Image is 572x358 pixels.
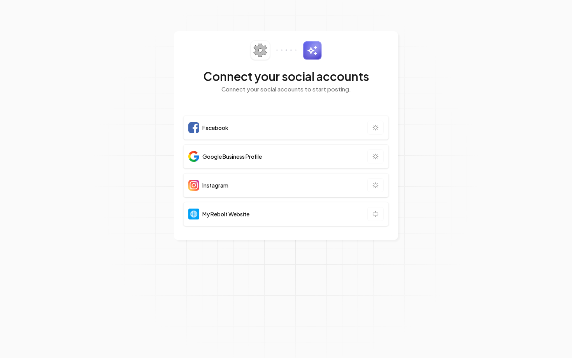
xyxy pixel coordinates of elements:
span: My Rebolt Website [202,210,249,218]
span: Google Business Profile [202,153,262,160]
span: Facebook [202,124,228,132]
img: Facebook [188,122,199,133]
p: Connect your social accounts to start posting. [183,85,389,94]
h2: Connect your social accounts [183,69,389,83]
img: Website [188,209,199,219]
img: sparkles.svg [303,41,322,60]
img: connector-dots.svg [276,49,297,51]
img: Google [188,151,199,162]
img: Instagram [188,180,199,191]
span: Instagram [202,181,228,189]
